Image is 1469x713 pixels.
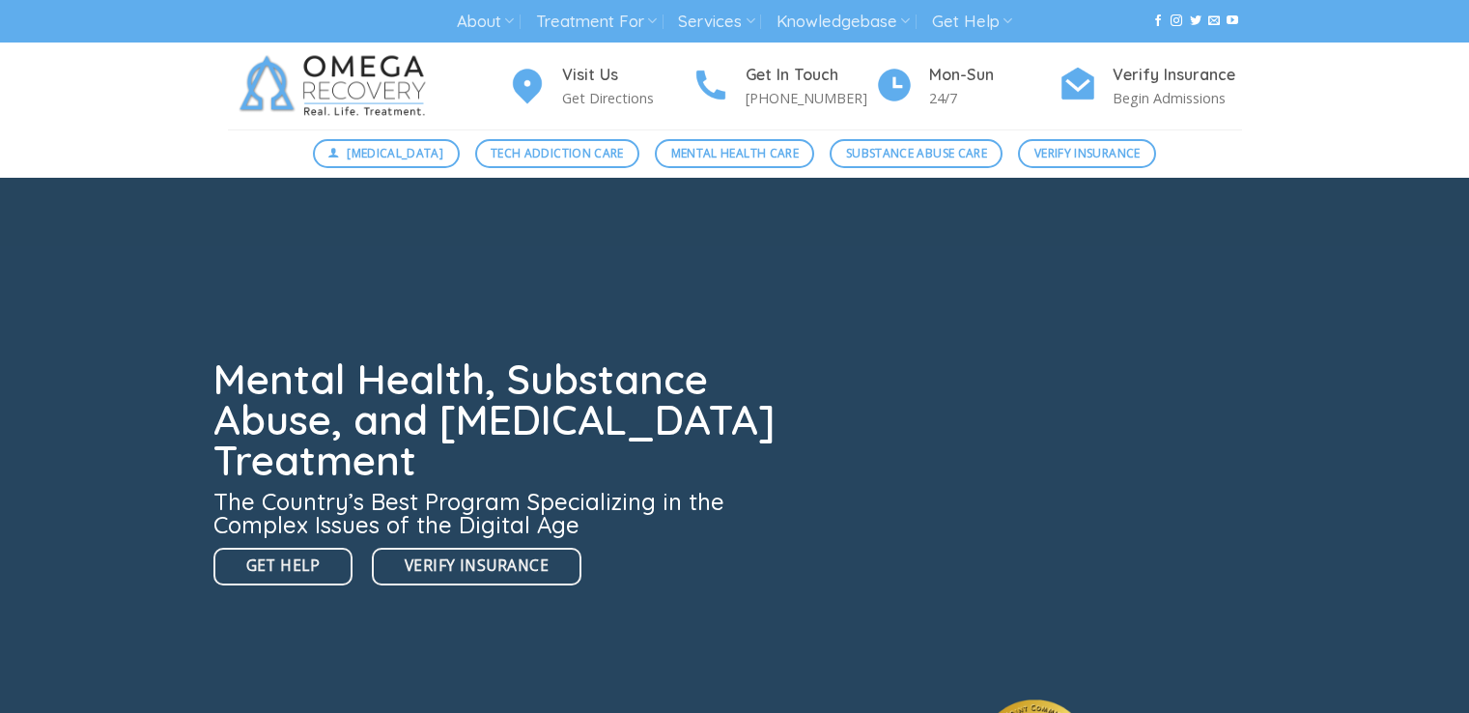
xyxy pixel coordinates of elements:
[1113,87,1242,109] p: Begin Admissions
[372,548,581,585] a: Verify Insurance
[1113,63,1242,88] h4: Verify Insurance
[562,63,692,88] h4: Visit Us
[347,144,443,162] span: [MEDICAL_DATA]
[777,4,910,40] a: Knowledgebase
[1208,14,1220,28] a: Send us an email
[475,139,640,168] a: Tech Addiction Care
[1152,14,1164,28] a: Follow on Facebook
[1227,14,1238,28] a: Follow on YouTube
[1018,139,1156,168] a: Verify Insurance
[746,63,875,88] h4: Get In Touch
[929,87,1059,109] p: 24/7
[213,359,787,481] h1: Mental Health, Substance Abuse, and [MEDICAL_DATA] Treatment
[846,144,987,162] span: Substance Abuse Care
[678,4,754,40] a: Services
[313,139,460,168] a: [MEDICAL_DATA]
[1034,144,1141,162] span: Verify Insurance
[1059,63,1242,110] a: Verify Insurance Begin Admissions
[746,87,875,109] p: [PHONE_NUMBER]
[228,43,445,129] img: Omega Recovery
[655,139,814,168] a: Mental Health Care
[246,554,321,578] span: Get Help
[671,144,799,162] span: Mental Health Care
[457,4,514,40] a: About
[830,139,1003,168] a: Substance Abuse Care
[213,490,787,536] h3: The Country’s Best Program Specializing in the Complex Issues of the Digital Age
[213,548,353,585] a: Get Help
[508,63,692,110] a: Visit Us Get Directions
[929,63,1059,88] h4: Mon-Sun
[562,87,692,109] p: Get Directions
[536,4,657,40] a: Treatment For
[692,63,875,110] a: Get In Touch [PHONE_NUMBER]
[405,554,549,578] span: Verify Insurance
[491,144,624,162] span: Tech Addiction Care
[1190,14,1201,28] a: Follow on Twitter
[1171,14,1182,28] a: Follow on Instagram
[932,4,1012,40] a: Get Help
